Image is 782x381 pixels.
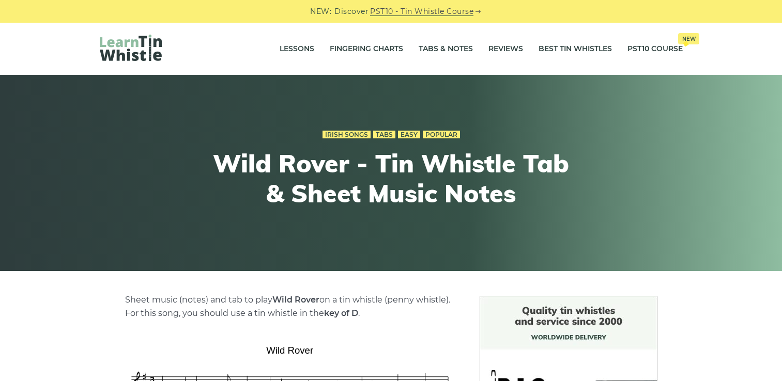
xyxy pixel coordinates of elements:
a: PST10 CourseNew [627,36,683,62]
a: Irish Songs [323,131,371,139]
img: LearnTinWhistle.com [100,35,162,61]
a: Easy [398,131,420,139]
strong: Wild Rover [272,295,319,305]
a: Best Tin Whistles [539,36,612,62]
a: Reviews [488,36,523,62]
a: Tabs [373,131,395,139]
p: Sheet music (notes) and tab to play on a tin whistle (penny whistle). For this song, you should u... [125,293,455,320]
span: New [678,33,699,44]
strong: key of D [324,308,358,318]
a: Popular [423,131,460,139]
a: Fingering Charts [330,36,403,62]
h1: Wild Rover - Tin Whistle Tab & Sheet Music Notes [201,149,581,208]
a: Tabs & Notes [419,36,473,62]
a: Lessons [280,36,314,62]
